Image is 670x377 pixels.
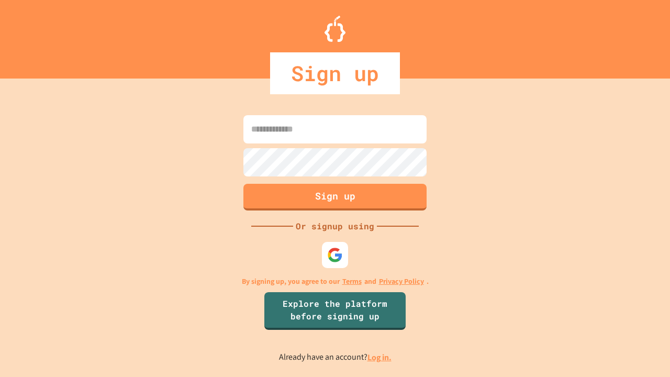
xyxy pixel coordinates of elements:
[242,276,429,287] p: By signing up, you agree to our and .
[270,52,400,94] div: Sign up
[626,335,660,367] iframe: chat widget
[279,351,392,364] p: Already have an account?
[243,184,427,210] button: Sign up
[327,247,343,263] img: google-icon.svg
[293,220,377,232] div: Or signup using
[342,276,362,287] a: Terms
[367,352,392,363] a: Log in.
[325,16,345,42] img: Logo.svg
[379,276,424,287] a: Privacy Policy
[264,292,406,330] a: Explore the platform before signing up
